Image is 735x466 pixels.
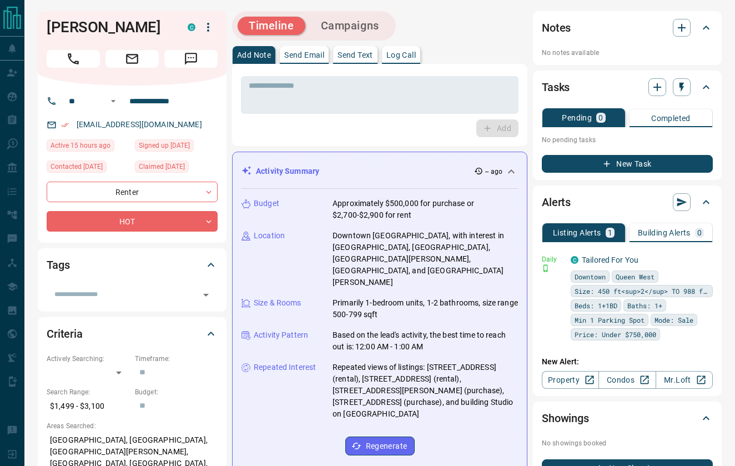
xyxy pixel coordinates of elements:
[333,329,518,353] p: Based on the lead's activity, the best time to reach out is: 12:00 AM - 1:00 AM
[139,140,190,151] span: Signed up [DATE]
[47,252,218,278] div: Tags
[651,114,691,122] p: Completed
[542,356,713,368] p: New Alert:
[638,229,691,237] p: Building Alerts
[254,230,285,242] p: Location
[139,161,185,172] span: Claimed [DATE]
[627,300,662,311] span: Baths: 1+
[188,23,195,31] div: condos.ca
[47,182,218,202] div: Renter
[571,256,578,264] div: condos.ca
[598,371,656,389] a: Condos
[575,314,645,325] span: Min 1 Parking Spot
[608,229,612,237] p: 1
[542,405,713,432] div: Showings
[542,78,570,96] h2: Tasks
[333,230,518,288] p: Downtown [GEOGRAPHIC_DATA], with interest in [GEOGRAPHIC_DATA], [GEOGRAPHIC_DATA], [GEOGRAPHIC_DA...
[333,362,518,420] p: Repeated views of listings: [STREET_ADDRESS] (rental), [STREET_ADDRESS] (rental), [STREET_ADDRESS...
[575,329,656,340] span: Price: Under $750,000
[47,18,171,36] h1: [PERSON_NAME]
[310,17,390,35] button: Campaigns
[254,297,301,309] p: Size & Rooms
[61,121,69,129] svg: Email Verified
[238,17,305,35] button: Timeline
[542,264,550,272] svg: Push Notification Only
[107,94,120,108] button: Open
[47,397,129,415] p: $1,499 - $3,100
[51,140,110,151] span: Active 15 hours ago
[47,421,218,431] p: Areas Searched:
[47,325,83,343] h2: Criteria
[105,50,159,68] span: Email
[333,297,518,320] p: Primarily 1-bedroom units, 1-2 bathrooms, size range 500-799 sqft
[542,438,713,448] p: No showings booked
[47,211,218,232] div: HOT
[254,198,279,209] p: Budget
[254,329,308,341] p: Activity Pattern
[47,50,100,68] span: Call
[77,120,202,129] a: [EMAIL_ADDRESS][DOMAIN_NAME]
[51,161,103,172] span: Contacted [DATE]
[542,155,713,173] button: New Task
[616,271,655,282] span: Queen West
[542,74,713,101] div: Tasks
[656,371,713,389] a: Mr.Loft
[47,387,129,397] p: Search Range:
[542,132,713,148] p: No pending tasks
[47,256,69,274] h2: Tags
[284,51,324,59] p: Send Email
[338,51,373,59] p: Send Text
[542,409,589,427] h2: Showings
[542,48,713,58] p: No notes available
[582,255,638,264] a: Tailored For You
[575,271,606,282] span: Downtown
[333,198,518,221] p: Approximately $500,000 for purchase or $2,700-$2,900 for rent
[47,161,129,176] div: Wed Aug 20 2025
[47,139,129,155] div: Sat Sep 13 2025
[135,354,218,364] p: Timeframe:
[575,300,617,311] span: Beds: 1+1BD
[562,114,592,122] p: Pending
[135,139,218,155] div: Mon Sep 09 2019
[542,14,713,41] div: Notes
[542,189,713,216] div: Alerts
[542,371,599,389] a: Property
[256,166,319,177] p: Activity Summary
[485,167,502,177] p: -- ago
[542,254,564,264] p: Daily
[697,229,702,237] p: 0
[241,161,518,182] div: Activity Summary-- ago
[553,229,601,237] p: Listing Alerts
[254,362,316,373] p: Repeated Interest
[237,51,271,59] p: Add Note
[386,51,416,59] p: Log Call
[598,114,603,122] p: 0
[47,354,129,364] p: Actively Searching:
[135,387,218,397] p: Budget:
[198,287,214,303] button: Open
[164,50,218,68] span: Message
[345,437,415,455] button: Regenerate
[135,161,218,176] div: Wed Aug 20 2025
[542,193,571,211] h2: Alerts
[655,314,693,325] span: Mode: Sale
[542,19,571,37] h2: Notes
[575,285,709,297] span: Size: 450 ft<sup>2</sup> TO 988 ft<sup>2</sup>
[47,320,218,347] div: Criteria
